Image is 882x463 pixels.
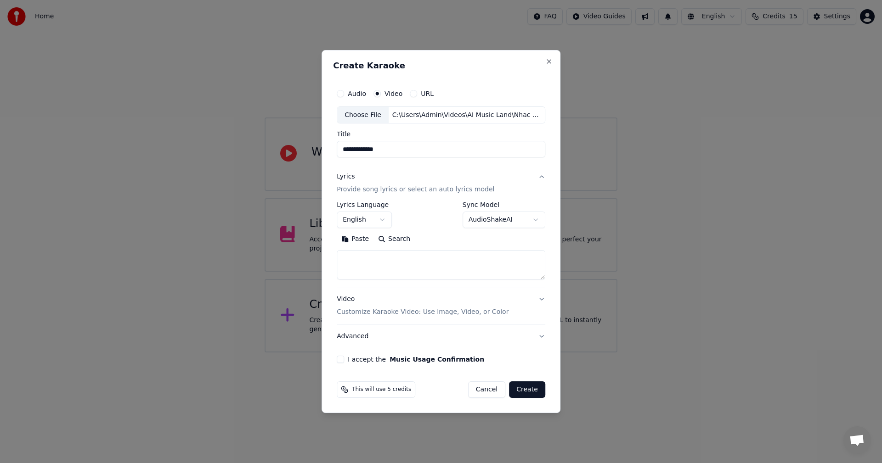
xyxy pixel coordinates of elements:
label: Title [337,131,545,138]
label: I accept the [348,356,484,363]
div: Video [337,295,509,317]
label: Sync Model [463,202,545,208]
button: VideoCustomize Karaoke Video: Use Image, Video, or Color [337,288,545,324]
button: Search [373,232,415,247]
button: Create [509,381,545,398]
button: Cancel [468,381,505,398]
label: Lyrics Language [337,202,392,208]
label: Video [384,90,402,97]
span: This will use 5 credits [352,386,411,393]
label: Audio [348,90,366,97]
button: Advanced [337,324,545,348]
div: Choose File [337,107,389,123]
div: LyricsProvide song lyrics or select an auto lyrics model [337,202,545,287]
div: Lyrics [337,173,355,182]
p: Provide song lyrics or select an auto lyrics model [337,185,494,195]
label: URL [421,90,434,97]
button: LyricsProvide song lyrics or select an auto lyrics model [337,165,545,202]
button: I accept the [390,356,484,363]
p: Customize Karaoke Video: Use Image, Video, or Color [337,307,509,317]
h2: Create Karaoke [333,61,549,70]
button: Paste [337,232,373,247]
div: C:\Users\Admin\Videos\AI Music Land\Nhac Viet\Noi Dau [PERSON_NAME]\NoiDauKhongEm.mp4 [389,111,545,120]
